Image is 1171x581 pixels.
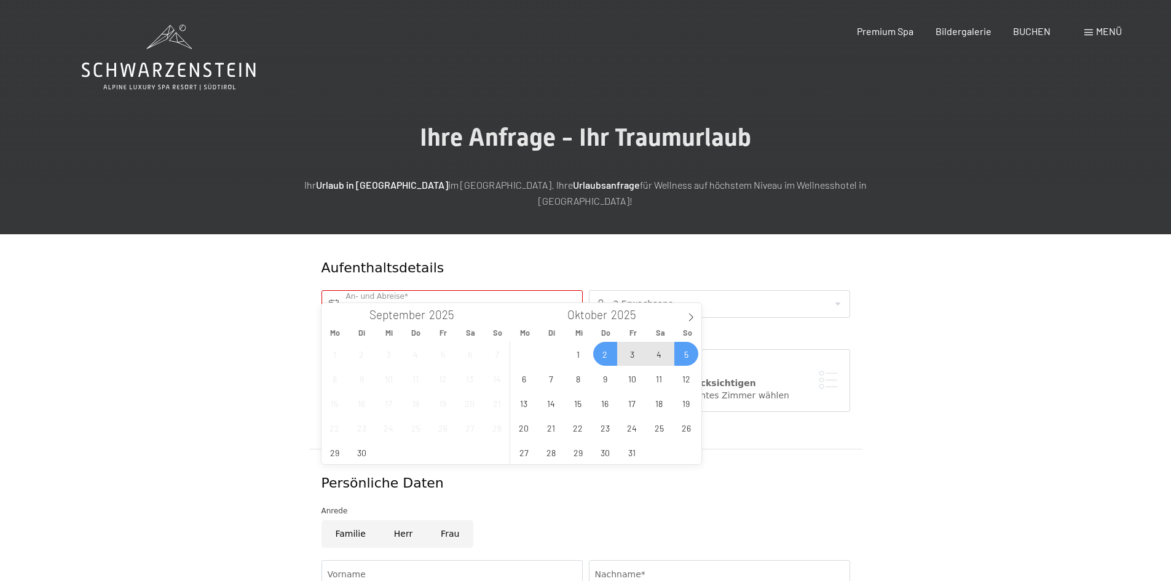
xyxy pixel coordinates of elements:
span: Oktober 9, 2025 [593,366,617,390]
span: Mi [376,329,403,337]
span: Oktober 8, 2025 [566,366,590,390]
span: Do [593,329,620,337]
span: September 26, 2025 [431,416,455,440]
span: Oktober 15, 2025 [566,391,590,415]
span: September 3, 2025 [377,342,401,366]
p: Ihr im [GEOGRAPHIC_DATA]. Ihre für Wellness auf höchstem Niveau im Wellnesshotel in [GEOGRAPHIC_D... [278,177,893,208]
span: September 27, 2025 [458,416,482,440]
span: Oktober 19, 2025 [674,391,698,415]
span: September 4, 2025 [404,342,428,366]
div: Persönliche Daten [321,474,850,493]
span: Ihre Anfrage - Ihr Traumurlaub [420,123,751,152]
span: September 6, 2025 [458,342,482,366]
span: Do [403,329,430,337]
span: September 29, 2025 [323,440,347,464]
span: September 12, 2025 [431,366,455,390]
strong: Urlaub in [GEOGRAPHIC_DATA] [316,179,448,191]
span: September 24, 2025 [377,416,401,440]
span: September 11, 2025 [404,366,428,390]
span: September 1, 2025 [323,342,347,366]
span: Oktober 22, 2025 [566,416,590,440]
span: September 14, 2025 [485,366,509,390]
span: September 23, 2025 [350,416,374,440]
span: Oktober 5, 2025 [674,342,698,366]
span: Fr [430,329,457,337]
span: Oktober 26, 2025 [674,416,698,440]
span: September [369,309,425,321]
span: September 17, 2025 [377,391,401,415]
span: Oktober 20, 2025 [512,416,536,440]
a: Premium Spa [857,25,913,37]
span: September 16, 2025 [350,391,374,415]
span: Oktober 24, 2025 [620,416,644,440]
span: September 8, 2025 [323,366,347,390]
span: September 22, 2025 [323,416,347,440]
span: September 9, 2025 [350,366,374,390]
a: Bildergalerie [936,25,992,37]
span: Fr [620,329,647,337]
span: So [674,329,701,337]
span: Oktober 12, 2025 [674,366,698,390]
span: September 20, 2025 [458,391,482,415]
div: Zimmerwunsch berücksichtigen [602,377,837,390]
span: Oktober 17, 2025 [620,391,644,415]
input: Year [607,307,648,322]
span: Oktober 1, 2025 [566,342,590,366]
span: Oktober 25, 2025 [647,416,671,440]
span: Mo [321,329,349,337]
span: Oktober 30, 2025 [593,440,617,464]
span: September 18, 2025 [404,391,428,415]
span: Oktober 4, 2025 [647,342,671,366]
span: Oktober 13, 2025 [512,391,536,415]
span: Oktober 21, 2025 [539,416,563,440]
div: Anrede [321,505,850,517]
span: September 19, 2025 [431,391,455,415]
span: September 2, 2025 [350,342,374,366]
span: Oktober 7, 2025 [539,366,563,390]
span: September 15, 2025 [323,391,347,415]
div: Ich möchte ein bestimmtes Zimmer wählen [602,390,837,402]
span: Oktober 27, 2025 [512,440,536,464]
span: September 13, 2025 [458,366,482,390]
span: Oktober 28, 2025 [539,440,563,464]
span: September 28, 2025 [485,416,509,440]
strong: Urlaubsanfrage [573,179,640,191]
span: Oktober 31, 2025 [620,440,644,464]
span: Sa [457,329,484,337]
span: Oktober 18, 2025 [647,391,671,415]
span: Sa [647,329,674,337]
span: Mi [566,329,593,337]
span: Oktober 10, 2025 [620,366,644,390]
span: So [484,329,511,337]
span: Oktober [567,309,607,321]
span: September 30, 2025 [350,440,374,464]
span: Oktober 16, 2025 [593,391,617,415]
span: Menü [1096,25,1122,37]
span: September 25, 2025 [404,416,428,440]
span: September 5, 2025 [431,342,455,366]
span: September 7, 2025 [485,342,509,366]
span: Mo [511,329,538,337]
span: September 21, 2025 [485,391,509,415]
span: Oktober 3, 2025 [620,342,644,366]
span: September 10, 2025 [377,366,401,390]
input: Year [425,307,466,322]
span: Oktober 6, 2025 [512,366,536,390]
div: Aufenthaltsdetails [321,259,761,278]
span: Oktober 23, 2025 [593,416,617,440]
span: Oktober 14, 2025 [539,391,563,415]
span: Di [538,329,566,337]
span: Oktober 11, 2025 [647,366,671,390]
span: Oktober 29, 2025 [566,440,590,464]
span: Di [349,329,376,337]
a: BUCHEN [1013,25,1051,37]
